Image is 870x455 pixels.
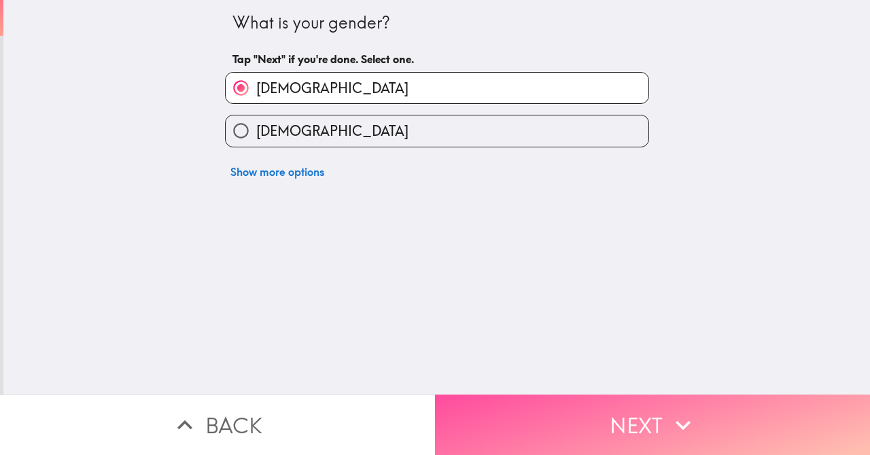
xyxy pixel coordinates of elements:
[226,73,648,103] button: [DEMOGRAPHIC_DATA]
[256,122,408,141] span: [DEMOGRAPHIC_DATA]
[232,52,642,67] h6: Tap "Next" if you're done. Select one.
[232,12,642,35] div: What is your gender?
[256,79,408,98] span: [DEMOGRAPHIC_DATA]
[226,115,648,146] button: [DEMOGRAPHIC_DATA]
[435,395,870,455] button: Next
[225,158,330,185] button: Show more options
